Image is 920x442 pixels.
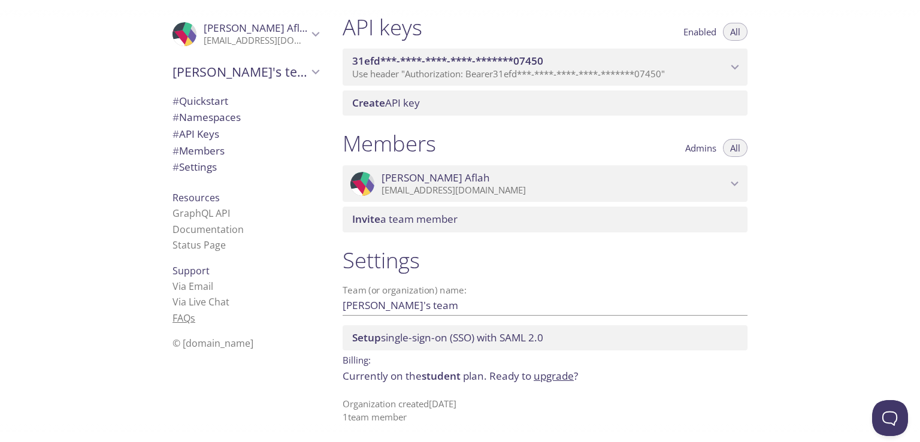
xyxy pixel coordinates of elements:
[172,144,179,158] span: #
[172,295,229,308] a: Via Live Chat
[163,14,328,54] div: Mohammed Aflah
[172,144,225,158] span: Members
[172,127,179,141] span: #
[723,139,747,157] button: All
[172,280,213,293] a: Via Email
[676,23,724,41] button: Enabled
[343,165,747,202] div: Mohammed Aflah
[119,69,129,79] img: tab_keywords_by_traffic_grey.svg
[46,71,107,78] div: Domain Overview
[534,369,574,383] a: upgrade
[343,368,747,384] p: Currently on the plan.
[352,96,420,110] span: API key
[352,212,458,226] span: a team member
[19,19,29,29] img: logo_orange.svg
[343,398,747,423] p: Organization created [DATE] 1 team member
[172,337,253,350] span: © [DOMAIN_NAME]
[172,110,241,124] span: Namespaces
[190,311,195,325] span: s
[678,139,724,157] button: Admins
[172,191,220,204] span: Resources
[343,207,747,232] div: Invite a team member
[343,90,747,116] div: Create API Key
[204,35,308,47] p: [EMAIL_ADDRESS][DOMAIN_NAME]
[163,109,328,126] div: Namespaces
[352,212,380,226] span: Invite
[172,63,308,80] span: [PERSON_NAME]'s team
[489,369,578,383] span: Ready to ?
[343,325,747,350] div: Setup SSO
[723,23,747,41] button: All
[172,110,179,124] span: #
[172,223,244,236] a: Documentation
[32,69,42,79] img: tab_domain_overview_orange.svg
[343,14,422,41] h1: API keys
[382,184,727,196] p: [EMAIL_ADDRESS][DOMAIN_NAME]
[343,130,436,157] h1: Members
[163,159,328,175] div: Team Settings
[172,264,210,277] span: Support
[422,369,461,383] span: student
[163,56,328,87] div: Mohammed's team
[163,126,328,143] div: API Keys
[382,171,490,184] span: [PERSON_NAME] Aflah
[352,96,385,110] span: Create
[352,331,381,344] span: Setup
[172,311,195,325] a: FAQ
[343,247,747,274] h1: Settings
[132,71,202,78] div: Keywords by Traffic
[172,207,230,220] a: GraphQL API
[163,93,328,110] div: Quickstart
[343,286,467,295] label: Team (or organization) name:
[172,94,179,108] span: #
[204,21,312,35] span: [PERSON_NAME] Aflah
[172,94,228,108] span: Quickstart
[19,31,29,41] img: website_grey.svg
[172,160,217,174] span: Settings
[172,160,179,174] span: #
[34,19,59,29] div: v 4.0.25
[352,331,543,344] span: single-sign-on (SSO) with SAML 2.0
[872,400,908,436] iframe: Help Scout Beacon - Open
[172,127,219,141] span: API Keys
[163,143,328,159] div: Members
[172,238,226,252] a: Status Page
[31,31,132,41] div: Domain: [DOMAIN_NAME]
[343,350,747,368] p: Billing:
